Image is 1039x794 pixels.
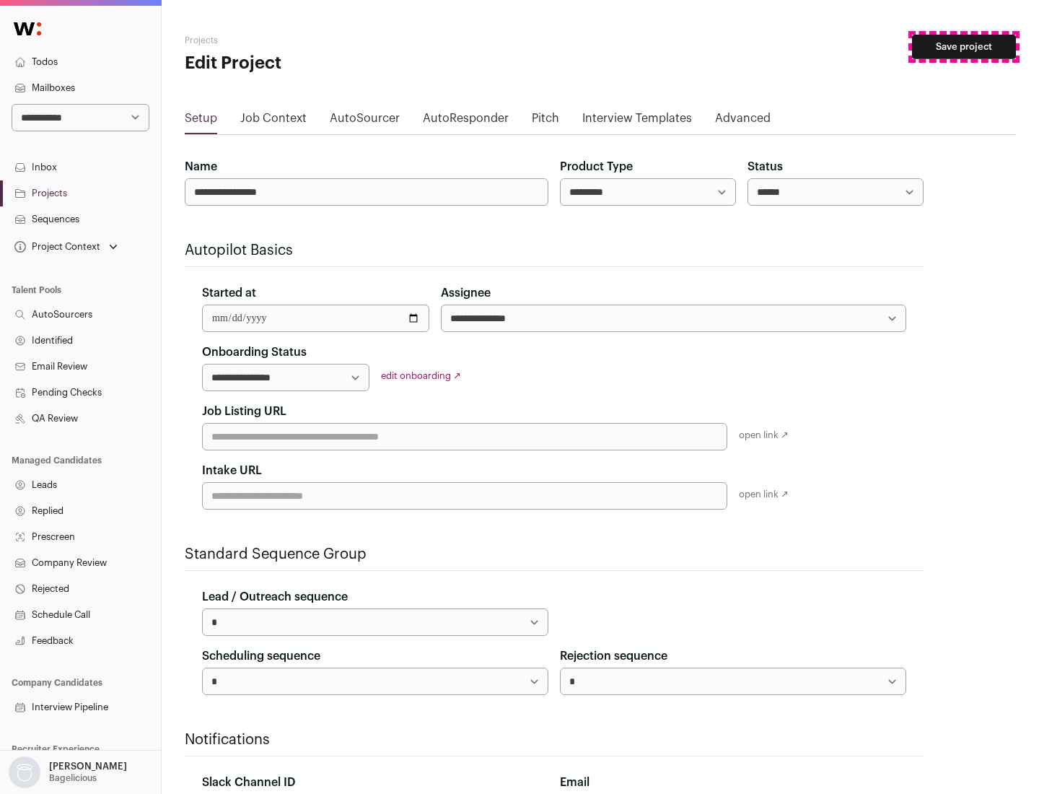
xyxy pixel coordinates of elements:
[185,35,462,46] h2: Projects
[912,35,1016,59] button: Save project
[185,730,924,750] h2: Notifications
[49,761,127,772] p: [PERSON_NAME]
[185,544,924,564] h2: Standard Sequence Group
[423,110,509,133] a: AutoResponder
[202,284,256,302] label: Started at
[560,158,633,175] label: Product Type
[9,756,40,788] img: nopic.png
[6,14,49,43] img: Wellfound
[185,110,217,133] a: Setup
[6,756,130,788] button: Open dropdown
[185,240,924,261] h2: Autopilot Basics
[202,344,307,361] label: Onboarding Status
[330,110,400,133] a: AutoSourcer
[582,110,692,133] a: Interview Templates
[12,237,120,257] button: Open dropdown
[49,772,97,784] p: Bagelicious
[381,371,461,380] a: edit onboarding ↗
[560,774,906,791] div: Email
[185,158,217,175] label: Name
[12,241,100,253] div: Project Context
[202,403,286,420] label: Job Listing URL
[202,462,262,479] label: Intake URL
[441,284,491,302] label: Assignee
[202,774,295,791] label: Slack Channel ID
[715,110,771,133] a: Advanced
[240,110,307,133] a: Job Context
[202,588,348,606] label: Lead / Outreach sequence
[560,647,667,665] label: Rejection sequence
[748,158,783,175] label: Status
[202,647,320,665] label: Scheduling sequence
[185,52,462,75] h1: Edit Project
[532,110,559,133] a: Pitch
